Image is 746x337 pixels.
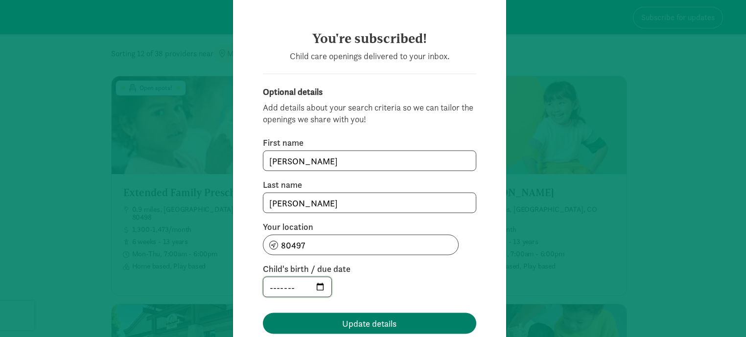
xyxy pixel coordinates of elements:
[263,263,476,275] label: Child's birth / due date
[263,50,476,62] p: Child care openings delivered to your inbox.
[263,31,476,46] h4: You're subscribed!
[263,179,476,191] label: Last name
[263,137,476,149] label: First name
[342,317,396,330] span: Update details
[263,313,476,334] button: Update details
[263,235,458,255] input: Your address or zipcode...
[263,221,476,233] label: Your location
[263,102,476,125] p: Add details about your search criteria so we can tailor the openings we share with you!
[263,86,323,97] strong: Optional details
